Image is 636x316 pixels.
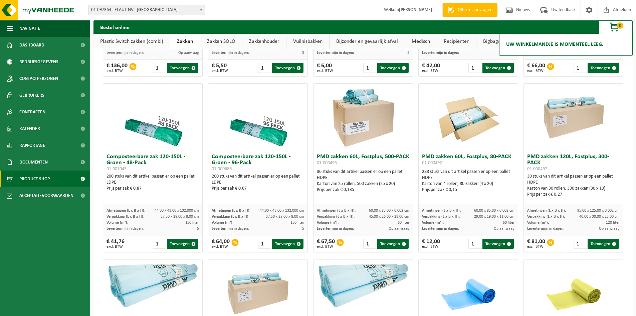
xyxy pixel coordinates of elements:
input: 1 [153,239,167,249]
h2: Uw winkelmandje is momenteel leeg. [503,37,607,52]
img: 01-001045 [120,84,186,150]
span: Rapportage [19,137,45,154]
a: Bigbags [476,34,507,49]
span: Volume (m³): [422,221,444,225]
a: Vuilnisbakken [286,34,329,49]
span: 5 [302,227,304,231]
span: Levertermijn in dagen: [317,51,354,55]
span: excl. BTW [212,245,230,249]
div: € 67,50 [317,239,335,249]
img: 01-000493 [330,84,397,150]
input: 1 [468,239,482,249]
img: 01-000686 [225,84,291,150]
input: 1 [574,239,587,249]
span: Afmetingen (L x B x H): [107,209,145,213]
span: 60.00 x 85.00 x 0.002 cm [369,209,409,213]
img: 01-000492 [435,84,502,150]
div: 200 stuks van dit artikel passen er op een pallet [212,174,304,192]
span: 01-000493 [317,161,337,166]
span: Verpakking (L x B x H): [107,215,144,219]
input: 1 [363,239,377,249]
span: Verpakking (L x B x H): [317,215,355,219]
span: Afmetingen (L x B x H): [212,209,250,213]
span: Acceptatievoorwaarden [19,187,73,204]
span: Verpakking (L x B x H): [527,215,565,219]
span: 01-097364 - ELAUT NV - SINT-NIKLAAS [88,5,205,15]
span: Kalender [19,120,40,137]
button: Toevoegen [377,63,409,73]
span: Bedrijfsgegevens [19,54,58,70]
button: Toevoegen [167,63,198,73]
input: 1 [468,63,482,73]
button: Toevoegen [377,239,409,249]
span: Documenten [19,154,48,171]
img: 01-000496 [103,259,202,309]
div: 30 stuks van dit artikel passen er op een pallet [527,174,620,198]
span: Afmetingen (L x B x H): [527,209,566,213]
div: HDPE [527,180,620,186]
div: Prijs per zak € 0,67 [212,186,304,192]
span: 45.00 x 26.00 x 23.00 cm [369,215,409,219]
input: 1 [574,63,587,73]
div: 36 stuks van dit artikel passen er op een pallet [317,169,409,193]
span: 01-000686 [212,167,232,172]
span: 150 liter [290,221,304,225]
span: 37.50 x 28.00 x 8.00 cm [161,215,199,219]
h2: Bestel online [93,20,136,33]
div: € 12,00 [422,239,440,249]
span: Op aanvraag [599,227,620,231]
span: excl. BTW [212,69,228,73]
input: 1 [258,63,272,73]
h3: Composteerbare zak 120-150L - Groen - 48-Pack [107,154,199,172]
button: Toevoegen [588,239,619,249]
span: excl. BTW [422,69,440,73]
div: 200 stuks van dit artikel passen er op een pallet [107,174,199,192]
span: Verpakking (L x B x H): [212,215,249,219]
span: Levertermijn in dagen: [107,227,144,231]
span: Volume (m³): [527,221,549,225]
span: 01-001045 [107,167,127,172]
span: 40.00 x 30.00 x 23.00 cm [579,215,620,219]
span: excl. BTW [527,69,545,73]
span: Afmetingen (L x B x H): [317,209,356,213]
a: Offerte aanvragen [442,3,497,17]
span: 60 liter [398,221,409,225]
a: Zakken SOLO [200,34,242,49]
span: Contracten [19,104,45,120]
div: LDPE [212,180,304,186]
div: € 64,00 [212,239,230,249]
span: 60.00 x 85.00 x 0.002 cm [474,209,514,213]
span: Op aanvraag [178,51,199,55]
span: 44.00 x 43.00 x 132.000 cm [260,209,304,213]
span: Gebruikers [19,87,44,104]
span: excl. BTW [527,245,545,249]
span: Levertermijn in dagen: [422,227,459,231]
a: Bijzonder en gevaarlijk afval [330,34,405,49]
div: € 136,00 [107,63,128,73]
span: Levertermijn in dagen: [212,51,249,55]
span: Verpakking (L x B x H): [422,215,460,219]
span: Afmetingen (L x B x H): [422,209,461,213]
span: excl. BTW [107,69,128,73]
div: € 6,00 [317,63,333,73]
div: € 42,00 [422,63,440,73]
a: Zakken [170,34,200,49]
a: Plastic Switch zakken (combi) [93,34,170,49]
span: Dashboard [19,37,44,54]
span: Volume (m³): [107,221,128,225]
span: 44.00 x 43.00 x 132.000 cm [155,209,199,213]
button: Toevoegen [482,239,514,249]
span: 120 liter [606,221,620,225]
span: 60 liter [503,221,514,225]
span: 0 [617,22,623,29]
button: Toevoegen [482,63,514,73]
div: Prijs per zak € 0,87 [107,186,199,192]
button: Toevoegen [272,239,303,249]
a: Zakkenhouder [242,34,286,49]
img: 01-000531 [313,259,413,309]
a: Medisch [405,34,437,49]
a: Recipiënten [437,34,476,49]
span: Levertermijn in dagen: [422,51,459,55]
span: Offerte aanvragen [456,7,494,13]
h3: PMD zakken 60L, Fostplus, 500-PACK [317,154,409,167]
